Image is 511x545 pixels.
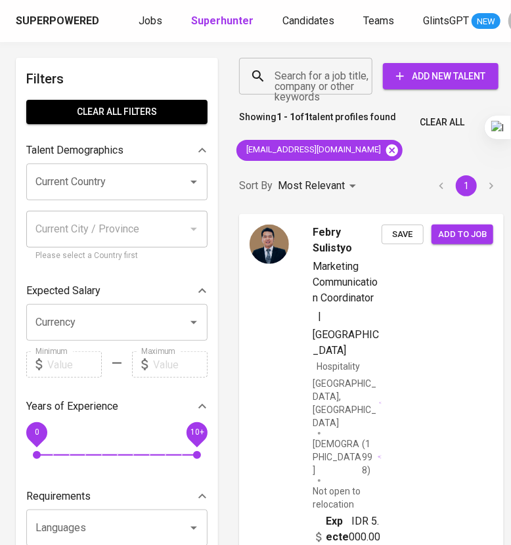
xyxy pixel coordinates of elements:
span: Hospitality [317,361,360,372]
div: Years of Experience [26,393,208,420]
p: Most Relevant [278,178,345,194]
input: Value [153,351,208,378]
b: Superhunter [191,14,254,27]
span: Marketing Communication Coordinator [313,260,378,304]
span: [GEOGRAPHIC_DATA] [313,328,379,357]
b: 1 [304,112,309,122]
p: Not open to relocation [313,485,382,511]
span: Add to job [438,227,487,242]
button: Save [382,225,424,245]
div: Most Relevant [278,174,361,198]
nav: pagination navigation [429,175,504,196]
button: page 1 [456,175,477,196]
button: Open [185,173,203,191]
p: Years of Experience [26,399,118,414]
input: Value [47,351,102,378]
span: Candidates [282,14,334,27]
h6: Filters [26,68,208,89]
a: Teams [363,13,397,30]
span: Teams [363,14,394,27]
a: Candidates [282,13,337,30]
span: | [318,309,321,324]
p: Sort By [239,178,273,194]
img: 11f3b0ed19b34c67c5f54eefd0562e9d.jpg [250,225,289,264]
div: Requirements [26,483,208,510]
a: Superhunter [191,13,256,30]
span: 10+ [190,428,204,437]
p: Talent Demographics [26,142,123,158]
p: Showing of talent profiles found [239,110,396,135]
p: Please select a Country first [35,250,198,263]
div: [GEOGRAPHIC_DATA], [GEOGRAPHIC_DATA] [313,377,382,429]
span: Clear All filters [37,104,197,120]
a: Superpowered [16,14,102,29]
button: Clear All [414,110,470,135]
a: Jobs [139,13,165,30]
span: GlintsGPT [423,14,469,27]
span: Add New Talent [393,68,488,85]
span: NEW [472,15,500,28]
span: Clear All [420,114,464,131]
p: Expected Salary [26,283,100,299]
button: Add to job [432,225,493,245]
button: Clear All filters [26,100,208,124]
span: Jobs [139,14,162,27]
span: [DEMOGRAPHIC_DATA] [313,437,362,477]
button: Open [185,519,203,537]
div: Expected Salary [26,278,208,304]
div: (1998) [313,437,382,477]
button: Add New Talent [383,63,499,89]
button: Open [185,313,203,332]
div: [EMAIL_ADDRESS][DOMAIN_NAME] [236,140,403,161]
div: Superpowered [16,14,99,29]
a: GlintsGPT NEW [423,13,500,30]
p: Requirements [26,489,91,504]
div: Talent Demographics [26,137,208,163]
b: 1 - 1 [277,112,295,122]
span: 0 [34,428,39,437]
span: [EMAIL_ADDRESS][DOMAIN_NAME] [236,144,389,156]
span: Save [388,227,417,242]
span: Febry Sulistyo [313,225,382,256]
